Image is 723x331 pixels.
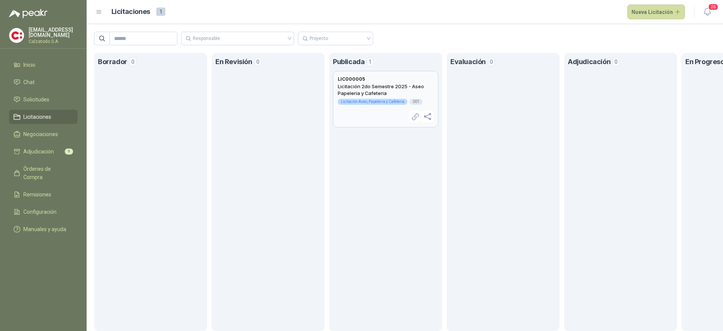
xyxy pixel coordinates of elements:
img: Logo peakr [9,9,47,18]
h1: Adjudicación [568,57,610,67]
span: 1 [156,8,165,16]
a: Remisiones [9,187,78,202]
a: Adjudicación9 [9,144,78,159]
div: Licitación Aseo, Papeleria y Cafeteria [338,99,407,105]
span: Inicio [23,61,35,69]
span: Chat [23,78,35,86]
p: [EMAIL_ADDRESS][DOMAIN_NAME] [29,27,78,38]
h1: Licitaciones [111,6,150,17]
p: Calzatodo S.A. [29,39,78,44]
h1: En Revisión [215,57,252,67]
a: Chat [9,75,78,89]
img: Company Logo [9,28,24,43]
div: 001 [410,99,423,105]
span: 9 [65,149,73,155]
span: Manuales y ayuda [23,225,66,233]
span: Órdenes de Compra [23,165,70,181]
a: Licitaciones [9,110,78,124]
a: Configuración [9,205,78,219]
h3: LIC000005 [338,76,365,83]
a: Solicitudes [9,92,78,107]
span: Licitaciones [23,113,51,121]
a: Manuales y ayuda [9,222,78,236]
h2: Licitación 2do Semestre 2025 - Aseo Papeleria y Cafeteria [338,83,433,97]
a: LIC000005Licitación 2do Semestre 2025 - Aseo Papeleria y CafeteriaLicitación Aseo, Papeleria y Ca... [333,71,438,127]
span: Negociaciones [23,130,58,138]
span: 1 [367,57,374,66]
button: Nueva Licitación [627,5,685,20]
h1: Evaluación [450,57,486,67]
span: Solicitudes [23,95,49,104]
span: 20 [708,3,718,11]
span: Adjudicación [23,147,54,156]
a: Inicio [9,58,78,72]
button: 20 [700,5,714,19]
span: Remisiones [23,190,51,199]
a: Órdenes de Compra [9,162,78,184]
span: Configuración [23,208,56,216]
h1: Borrador [98,57,127,67]
a: Negociaciones [9,127,78,141]
span: 0 [488,57,495,66]
h1: Publicada [333,57,365,67]
span: 0 [130,57,136,66]
span: 0 [613,57,619,66]
span: 0 [255,57,261,66]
